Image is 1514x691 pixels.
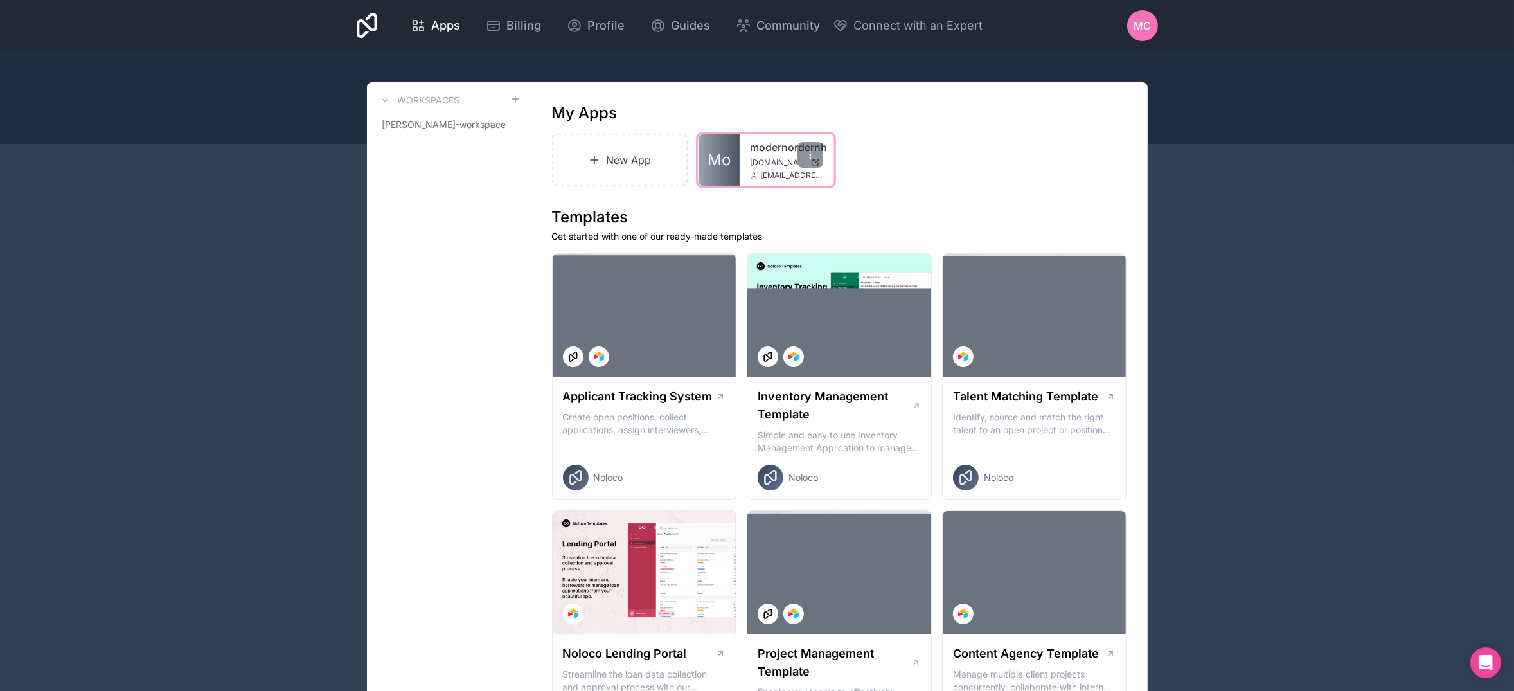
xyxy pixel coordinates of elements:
[788,609,799,619] img: Airtable Logo
[568,609,578,619] img: Airtable Logo
[1470,647,1501,678] div: Open Intercom Messenger
[699,134,740,186] a: Mo
[984,471,1013,484] span: Noloco
[563,388,713,406] h1: Applicant Tracking System
[431,17,460,35] span: Apps
[398,94,460,107] h3: Workspaces
[563,411,726,436] p: Create open positions, collect applications, assign interviewers, centralise candidate feedback a...
[552,103,618,123] h1: My Apps
[708,150,731,170] span: Mo
[953,411,1116,436] p: Identify, source and match the right talent to an open project or position with our Talent Matchi...
[758,388,912,424] h1: Inventory Management Template
[953,645,1099,663] h1: Content Agency Template
[750,157,823,168] a: [DOMAIN_NAME]
[476,12,551,40] a: Billing
[750,139,823,155] a: modernordernh
[958,352,968,362] img: Airtable Logo
[377,113,521,136] a: [PERSON_NAME]-workspace
[377,93,460,108] a: Workspaces
[788,471,818,484] span: Noloco
[587,17,625,35] span: Profile
[1134,18,1151,33] span: MC
[552,207,1127,228] h1: Templates
[853,17,983,35] span: Connect with an Expert
[758,429,921,454] p: Simple and easy to use Inventory Management Application to manage your stock, orders and Manufact...
[760,170,823,181] span: [EMAIL_ADDRESS][DOMAIN_NAME]
[563,645,687,663] h1: Noloco Lending Portal
[758,645,911,681] h1: Project Management Template
[756,17,820,35] span: Community
[726,12,830,40] a: Community
[557,12,635,40] a: Profile
[506,17,541,35] span: Billing
[400,12,470,40] a: Apps
[552,230,1127,243] p: Get started with one of our ready-made templates
[953,388,1098,406] h1: Talent Matching Template
[671,17,710,35] span: Guides
[750,157,805,168] span: [DOMAIN_NAME]
[594,352,604,362] img: Airtable Logo
[833,17,983,35] button: Connect with an Expert
[552,134,688,186] a: New App
[958,609,968,619] img: Airtable Logo
[382,118,506,131] span: [PERSON_NAME]-workspace
[640,12,720,40] a: Guides
[594,471,623,484] span: Noloco
[788,352,799,362] img: Airtable Logo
